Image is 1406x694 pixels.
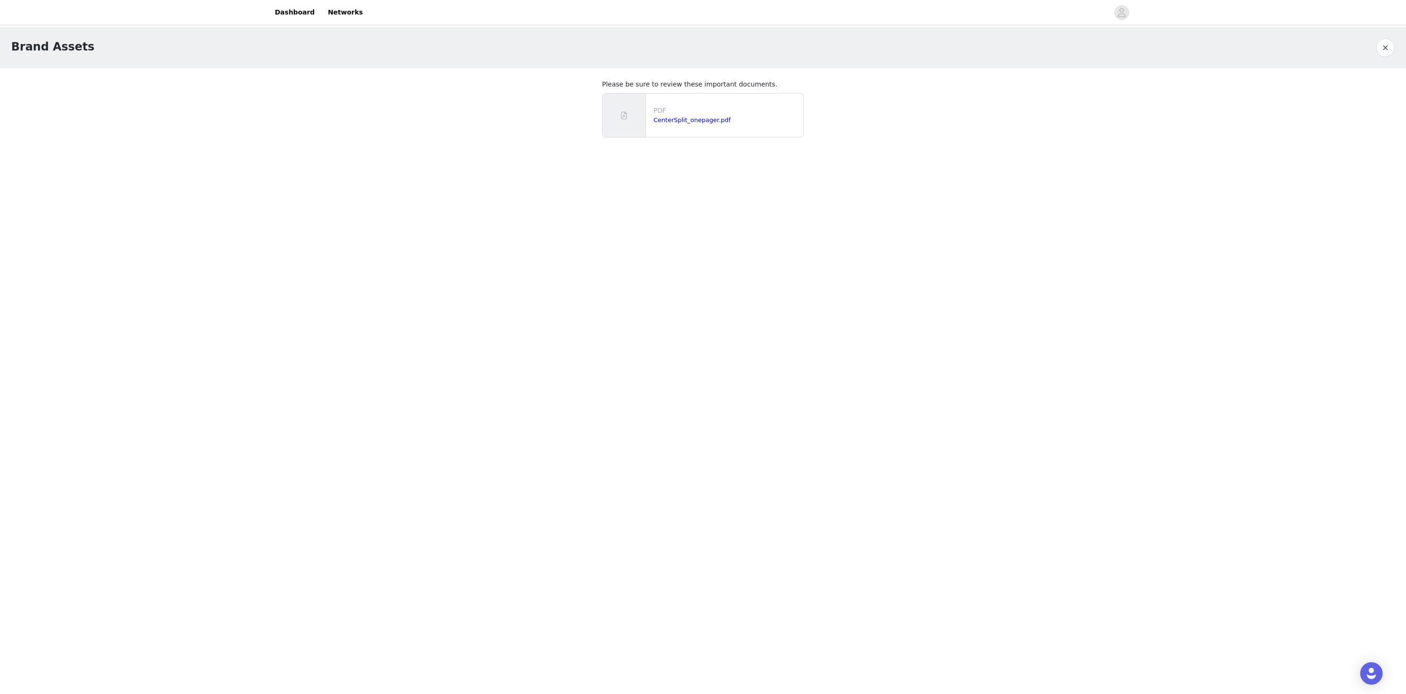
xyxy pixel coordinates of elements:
[11,38,94,55] h1: Brand Assets
[269,2,320,23] a: Dashboard
[653,106,800,116] p: PDF
[653,116,731,123] a: CenterSplit_onepager.pdf
[1117,5,1126,20] div: avatar
[322,2,368,23] a: Networks
[1360,662,1383,685] div: Open Intercom Messenger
